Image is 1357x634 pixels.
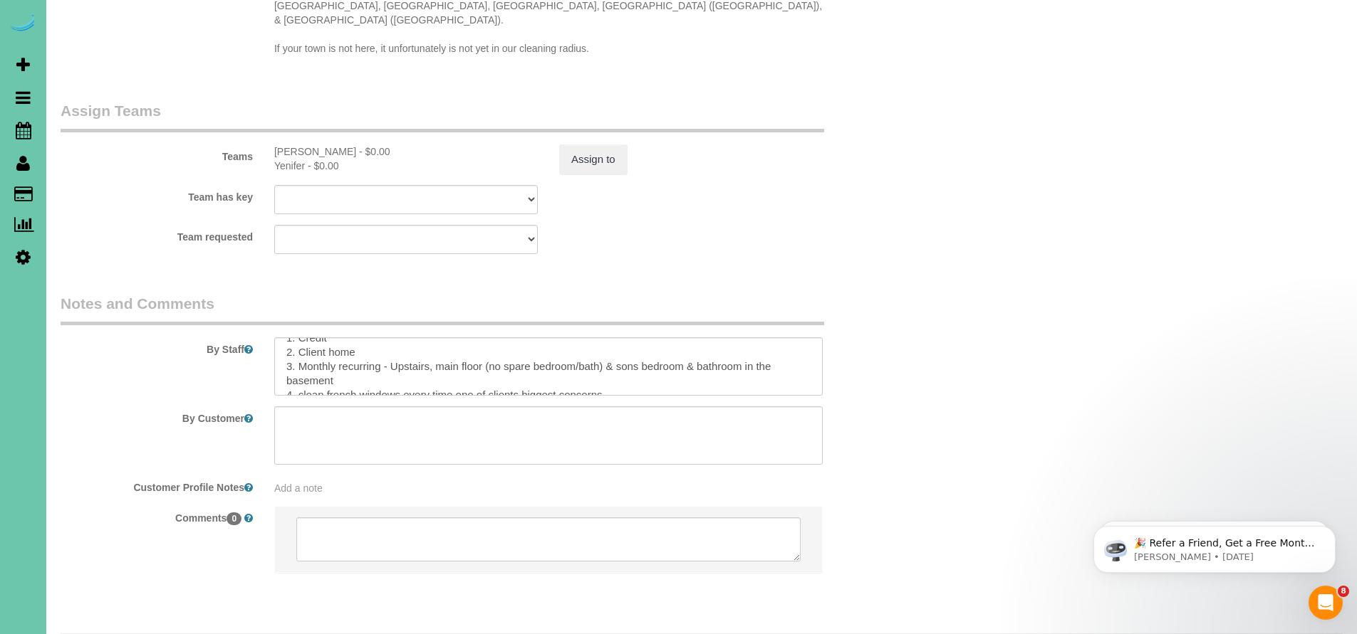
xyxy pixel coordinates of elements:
span: 8 [1338,586,1349,597]
legend: Assign Teams [61,100,824,132]
span: 🎉 Refer a Friend, Get a Free Month! 🎉 Love Automaid? Share the love! When you refer a friend who ... [62,41,244,194]
label: By Staff [50,337,264,356]
button: Assign to [559,144,628,174]
label: Team requested [50,225,264,244]
label: Team has key [50,185,264,204]
label: By Customer [50,406,264,426]
span: Add a note [274,482,323,494]
img: Automaid Logo [9,14,37,34]
span: 0 [227,512,241,525]
div: 2.25 hours x $0.00/hour [274,144,538,159]
legend: Notes and Comments [61,293,824,325]
label: Comments [50,506,264,525]
label: Customer Profile Notes [50,475,264,495]
iframe: Intercom live chat [1309,586,1343,620]
label: Teams [50,144,264,164]
iframe: Intercom notifications message [1072,496,1357,596]
p: Message from Ellie, sent 3d ago [62,55,246,68]
div: 2.25 hours x $0.00/hour [274,159,538,173]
